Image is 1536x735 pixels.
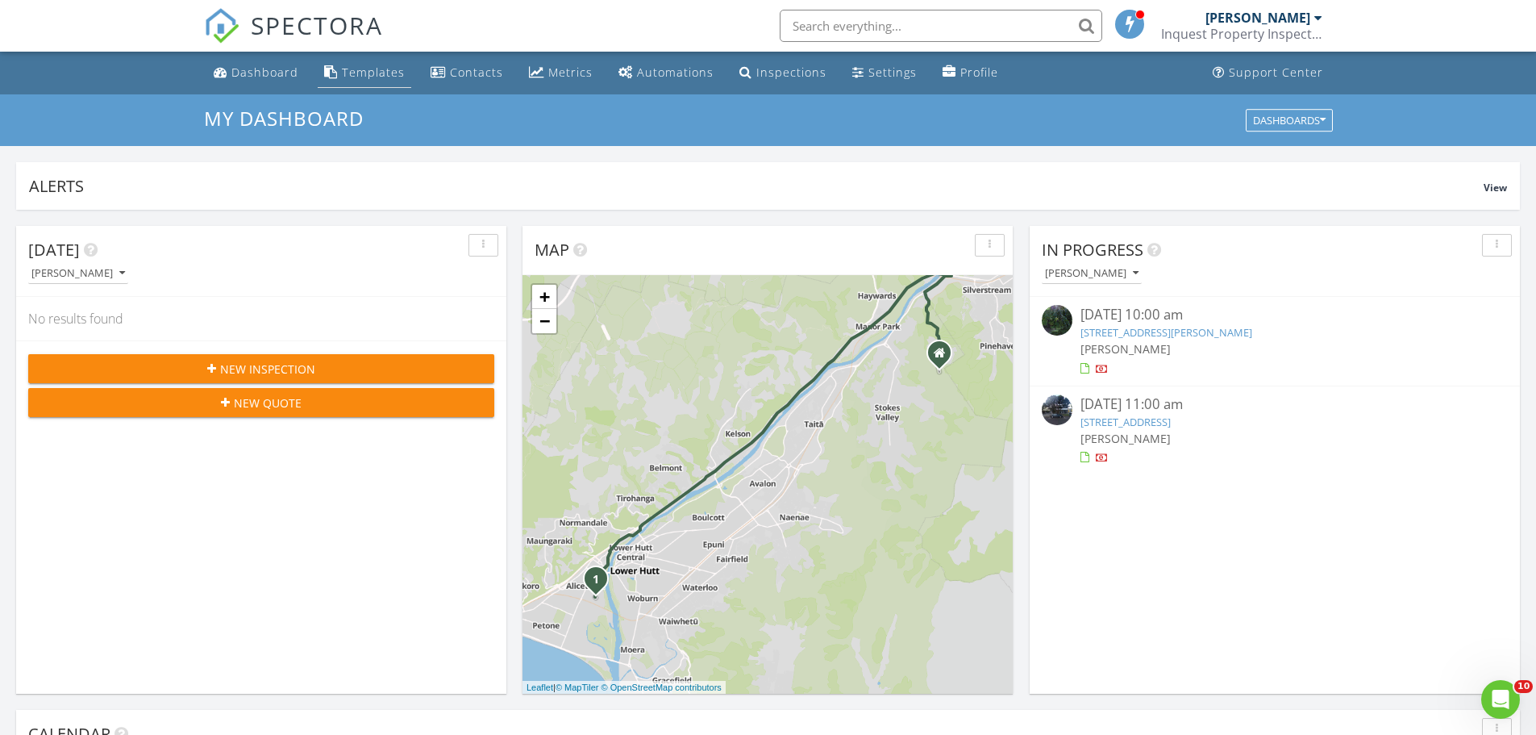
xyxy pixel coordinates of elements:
[1253,115,1326,126] div: Dashboards
[593,574,599,586] i: 1
[596,578,606,588] div: 12 Fitzherbert St, Alicetown, Lower Hutt, 5010
[1161,26,1322,42] div: Inquest Property Inspections
[29,175,1484,197] div: Alerts
[1514,680,1533,693] span: 10
[1246,109,1333,132] button: Dashboards
[780,10,1102,42] input: Search everything...
[204,8,239,44] img: The Best Home Inspection Software - Spectora
[939,353,949,362] div: Trentham, Upper Hutt 5019
[601,683,722,692] a: © OpenStreetMap contributors
[532,285,556,309] a: Zoom in
[1484,181,1507,194] span: View
[532,309,556,333] a: Zoom out
[251,8,383,42] span: SPECTORA
[527,683,553,692] a: Leaflet
[1481,680,1520,719] iframe: Intercom live chat
[556,683,599,692] a: © MapTiler
[204,22,383,56] a: SPECTORA
[522,681,726,695] div: |
[1205,10,1310,26] div: [PERSON_NAME]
